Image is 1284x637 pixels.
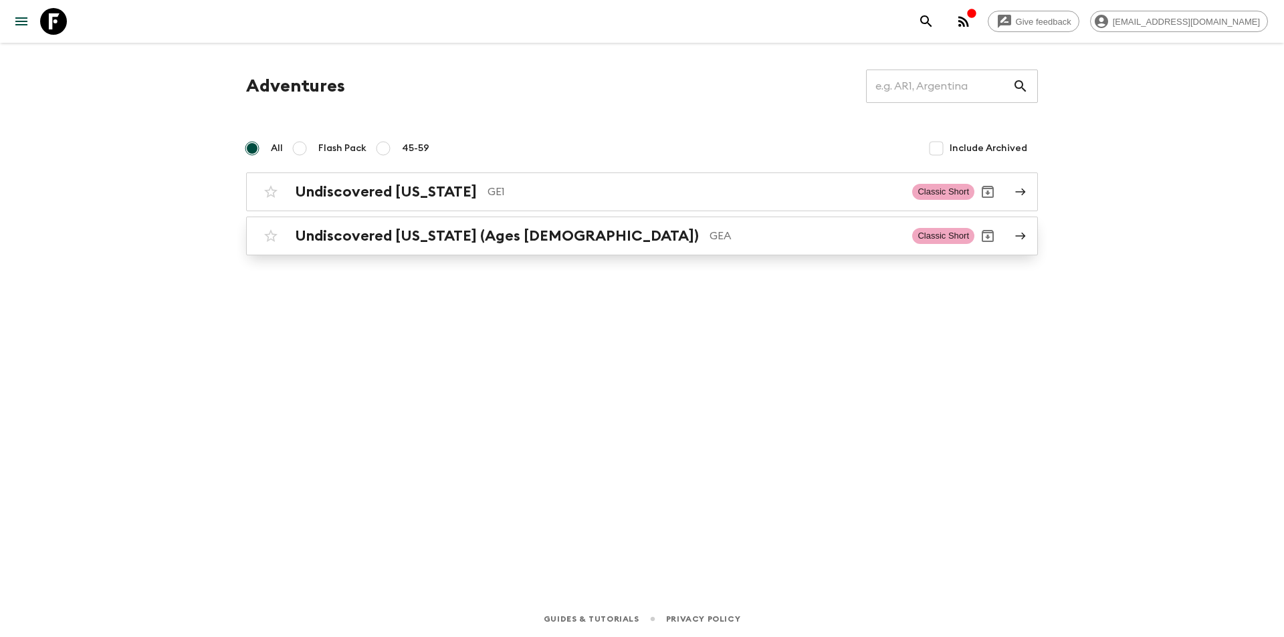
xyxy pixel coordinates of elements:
button: search adventures [913,8,940,35]
span: Classic Short [912,184,974,200]
span: All [271,142,283,155]
a: Undiscovered [US_STATE]GE1Classic ShortArchive [246,172,1038,211]
a: Undiscovered [US_STATE] (Ages [DEMOGRAPHIC_DATA])GEAClassic ShortArchive [246,217,1038,255]
button: Archive [974,178,1001,205]
span: Give feedback [1008,17,1079,27]
span: Flash Pack [318,142,366,155]
h2: Undiscovered [US_STATE] (Ages [DEMOGRAPHIC_DATA]) [295,227,699,245]
a: Give feedback [988,11,1079,32]
p: GE1 [488,184,901,200]
a: Privacy Policy [666,612,740,626]
button: menu [8,8,35,35]
span: [EMAIL_ADDRESS][DOMAIN_NAME] [1105,17,1267,27]
button: Archive [974,223,1001,249]
h2: Undiscovered [US_STATE] [295,183,477,201]
p: GEA [710,228,901,244]
a: Guides & Tutorials [544,612,639,626]
input: e.g. AR1, Argentina [866,68,1012,105]
span: 45-59 [402,142,429,155]
span: Classic Short [912,228,974,244]
div: [EMAIL_ADDRESS][DOMAIN_NAME] [1090,11,1268,32]
h1: Adventures [246,73,345,100]
span: Include Archived [950,142,1027,155]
